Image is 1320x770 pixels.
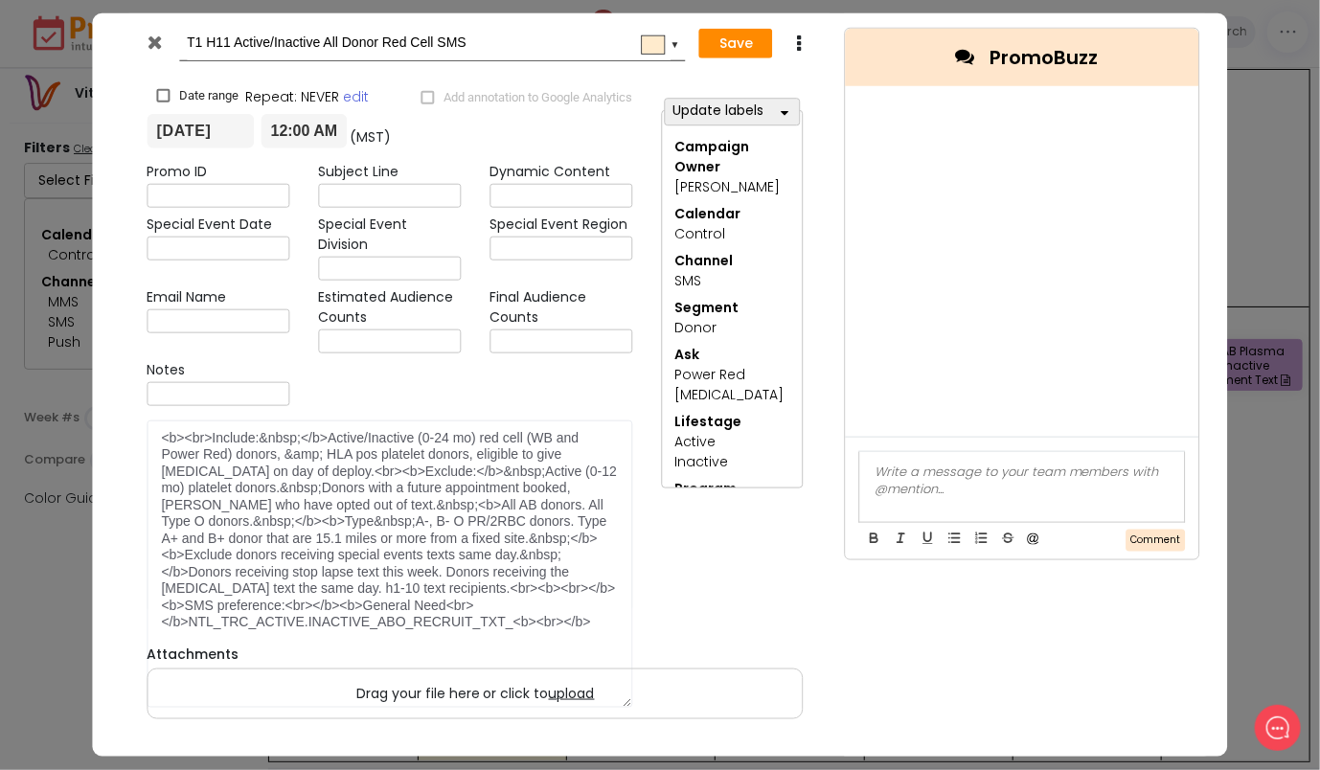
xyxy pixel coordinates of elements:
[147,161,207,181] label: Promo ID
[674,344,790,364] div: Ask
[147,214,272,234] label: Special Event Date
[29,127,354,158] h2: What can we do to help?
[160,646,242,659] span: We run on Gist
[674,223,790,243] div: Control
[674,384,790,404] div: [MEDICAL_DATA]
[674,411,790,431] div: Lifestage
[30,192,353,231] button: New conversation
[674,431,790,451] div: Active
[990,43,1098,72] span: PromoBuzz
[489,214,627,234] label: Special Event Region
[347,114,390,147] div: (MST)
[318,161,398,181] label: Subject Line
[489,286,632,327] label: Final Audience Counts
[549,684,595,703] span: upload
[147,645,803,662] h6: Attachments
[674,136,790,176] div: Campaign Owner
[147,286,226,306] label: Email Name
[674,203,790,223] div: Calendar
[29,93,354,124] h1: Hello [PERSON_NAME]!
[318,286,461,327] label: Estimated Audience Counts
[147,359,185,379] label: Notes
[156,86,632,106] div: Repeat: NEVER
[674,270,790,290] div: SMS
[674,478,790,498] div: Program
[124,204,230,219] span: New conversation
[674,364,790,384] div: Power Red
[674,176,790,196] div: [PERSON_NAME]
[674,297,790,317] div: Segment
[674,317,790,337] div: Donor
[179,87,239,104] span: Date range
[674,451,790,471] div: Inactive
[674,250,790,270] div: Channel
[343,86,369,106] a: edit
[489,161,610,181] label: Dynamic Content
[664,98,800,125] button: Update labels
[148,669,802,718] label: Drag your file here or click to
[318,214,461,254] label: Special Event Division
[262,113,347,147] input: Start time
[1255,705,1301,751] iframe: gist-messenger-bubble-iframe
[147,113,254,147] input: From date
[1127,530,1186,552] button: Comment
